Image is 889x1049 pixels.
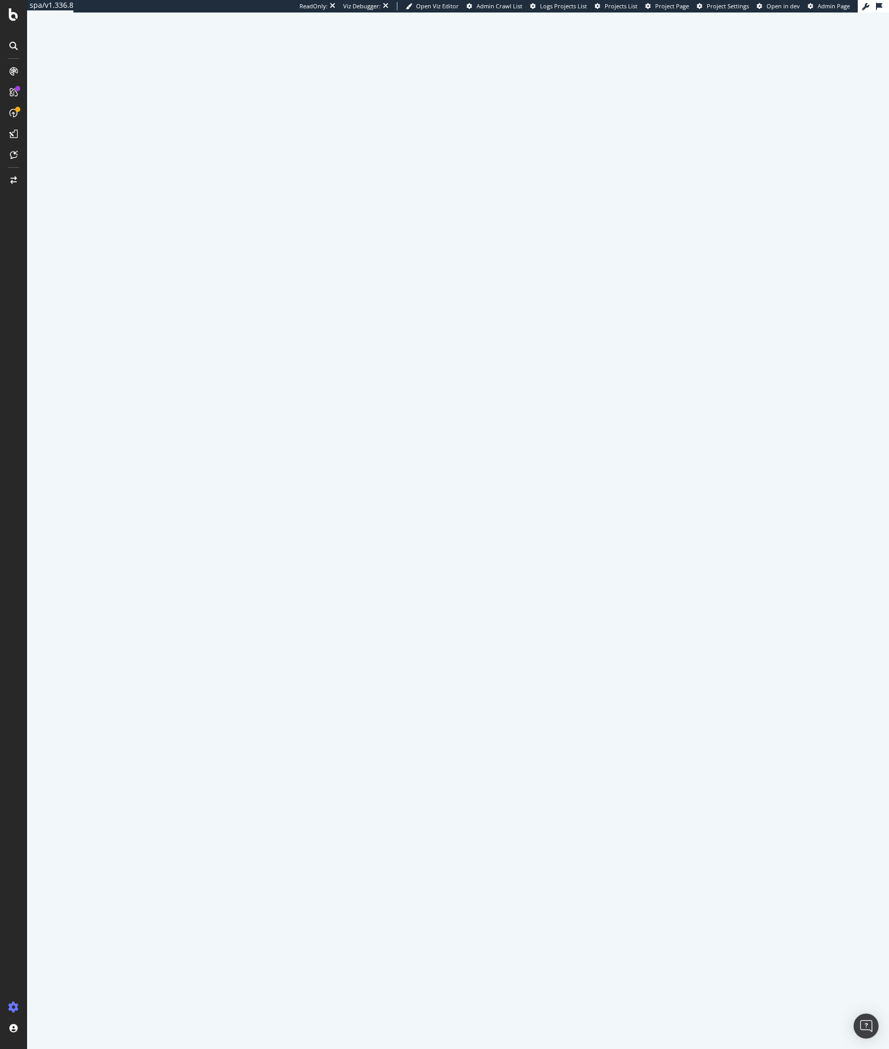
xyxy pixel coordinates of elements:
span: Admin Page [818,2,850,10]
a: Open Viz Editor [406,2,459,10]
span: Project Page [655,2,689,10]
div: Viz Debugger: [343,2,381,10]
span: Projects List [605,2,637,10]
span: Admin Crawl List [477,2,522,10]
a: Logs Projects List [530,2,587,10]
div: Open Intercom Messenger [854,1014,879,1039]
a: Admin Crawl List [467,2,522,10]
span: Open in dev [767,2,800,10]
span: Project Settings [707,2,749,10]
a: Projects List [595,2,637,10]
div: ReadOnly: [299,2,328,10]
a: Open in dev [757,2,800,10]
span: Open Viz Editor [416,2,459,10]
a: Project Page [645,2,689,10]
a: Admin Page [808,2,850,10]
a: Project Settings [697,2,749,10]
span: Logs Projects List [540,2,587,10]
